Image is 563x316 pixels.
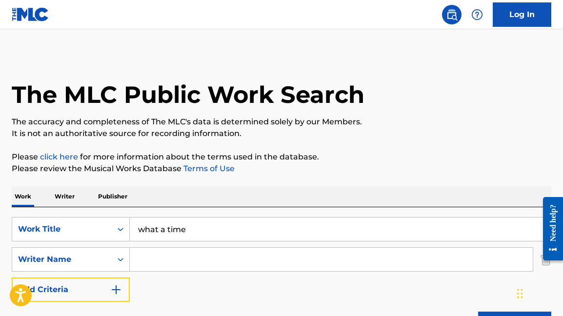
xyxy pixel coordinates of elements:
img: help [471,9,483,20]
a: Log In [493,2,551,27]
button: Add Criteria [12,277,130,302]
div: Drag [517,279,523,308]
img: MLC Logo [12,7,49,21]
p: Please review the Musical Works Database [12,163,551,175]
h1: The MLC Public Work Search [12,80,364,109]
p: It is not an authoritative source for recording information. [12,128,551,139]
div: Work Title [18,223,106,235]
a: Terms of Use [181,164,235,173]
p: Please for more information about the terms used in the database. [12,151,551,163]
iframe: Chat Widget [514,269,563,316]
p: Publisher [95,186,130,207]
a: click here [40,152,78,161]
p: Writer [52,186,78,207]
a: Public Search [442,5,462,24]
iframe: Resource Center [536,190,563,268]
div: Writer Name [18,254,106,265]
div: Help [467,5,487,24]
p: The accuracy and completeness of The MLC's data is determined solely by our Members. [12,116,551,128]
img: search [446,9,458,20]
img: 9d2ae6d4665cec9f34b9.svg [110,284,122,296]
p: Work [12,186,34,207]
